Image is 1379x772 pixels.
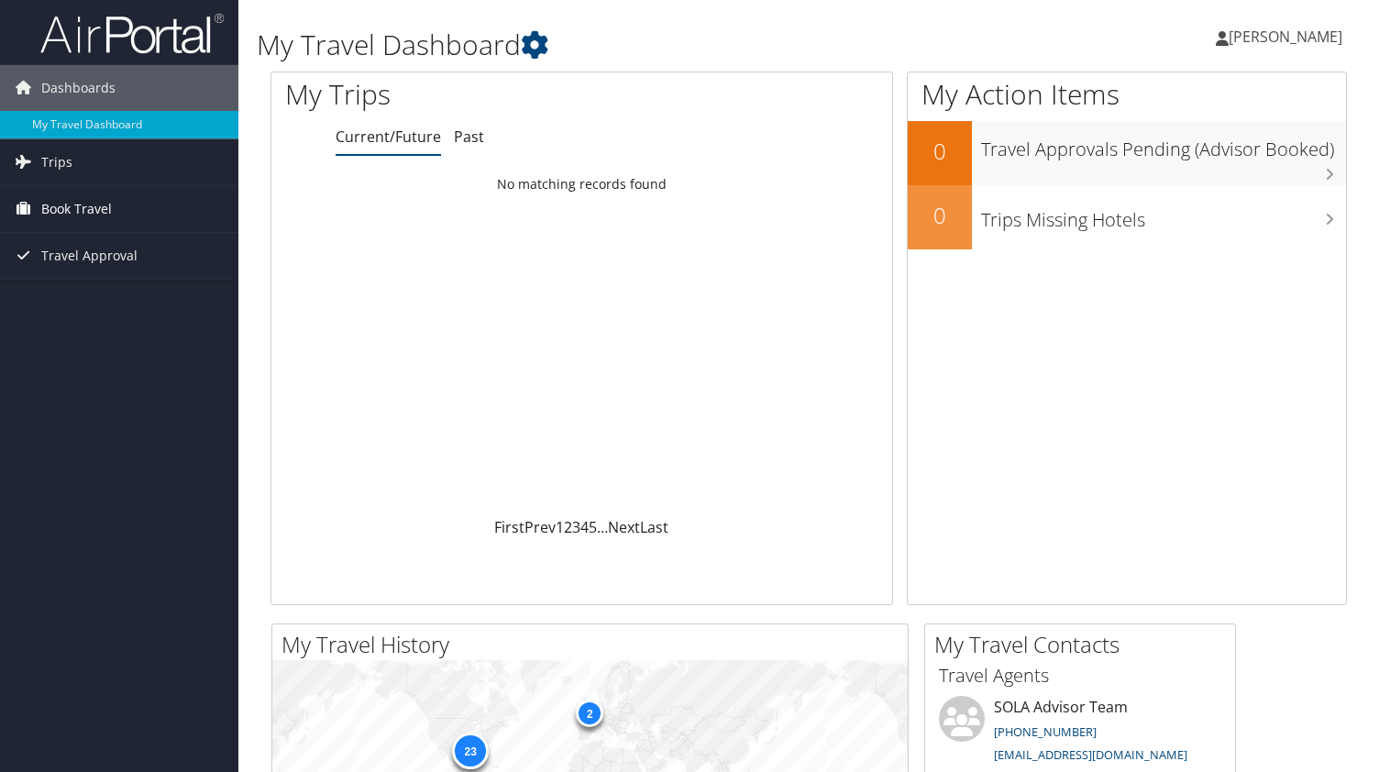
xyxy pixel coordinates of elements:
[576,700,603,727] div: 2
[524,517,556,537] a: Prev
[452,733,489,769] div: 23
[41,139,72,185] span: Trips
[994,723,1097,740] a: [PHONE_NUMBER]
[40,12,224,55] img: airportal-logo.png
[41,233,138,279] span: Travel Approval
[580,517,589,537] a: 4
[589,517,597,537] a: 5
[981,198,1346,233] h3: Trips Missing Hotels
[572,517,580,537] a: 3
[908,121,1346,185] a: 0Travel Approvals Pending (Advisor Booked)
[41,65,116,111] span: Dashboards
[494,517,524,537] a: First
[908,185,1346,249] a: 0Trips Missing Hotels
[41,186,112,232] span: Book Travel
[934,629,1235,660] h2: My Travel Contacts
[981,127,1346,162] h3: Travel Approvals Pending (Advisor Booked)
[608,517,640,537] a: Next
[939,663,1221,689] h3: Travel Agents
[285,75,620,114] h1: My Trips
[1229,27,1342,47] span: [PERSON_NAME]
[908,200,972,231] h2: 0
[1216,9,1361,64] a: [PERSON_NAME]
[640,517,668,537] a: Last
[908,75,1346,114] h1: My Action Items
[257,26,993,64] h1: My Travel Dashboard
[994,746,1187,763] a: [EMAIL_ADDRESS][DOMAIN_NAME]
[271,168,892,201] td: No matching records found
[930,696,1230,771] li: SOLA Advisor Team
[564,517,572,537] a: 2
[597,517,608,537] span: …
[336,127,441,147] a: Current/Future
[281,629,908,660] h2: My Travel History
[908,136,972,167] h2: 0
[556,517,564,537] a: 1
[454,127,484,147] a: Past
